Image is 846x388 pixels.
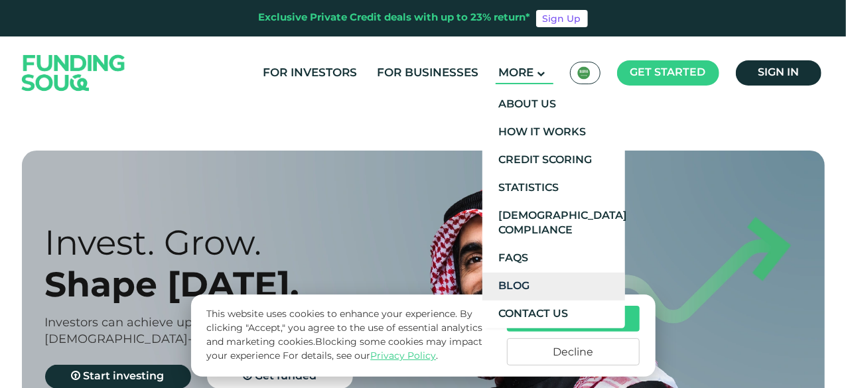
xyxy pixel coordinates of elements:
[259,11,531,26] div: Exclusive Private Credit deals with up to 23% return*
[736,60,821,86] a: Sign in
[482,147,625,174] a: Credit Scoring
[507,338,640,365] button: Decline
[206,308,493,363] p: This website uses cookies to enhance your experience. By clicking "Accept," you agree to the use ...
[630,68,706,78] span: Get started
[482,174,625,202] a: Statistics
[482,91,625,119] a: About Us
[84,371,165,381] span: Start investing
[45,222,447,263] div: Invest. Grow.
[482,273,625,300] a: Blog
[370,352,436,361] a: Privacy Policy
[499,68,534,79] span: More
[536,10,588,27] a: Sign Up
[577,66,591,80] img: SA Flag
[255,371,317,381] span: Get funded
[482,119,625,147] a: How It Works
[45,263,447,305] div: Shape [DATE].
[482,245,625,273] a: FAQs
[45,317,326,346] span: by financing [DEMOGRAPHIC_DATA]-compliant businesses.
[482,300,625,328] a: Contact Us
[9,39,139,106] img: Logo
[283,352,438,361] span: For details, see our .
[374,62,482,84] a: For Businesses
[758,68,799,78] span: Sign in
[482,202,625,245] a: [DEMOGRAPHIC_DATA] Compliance
[206,338,482,361] span: Blocking some cookies may impact your experience
[45,317,208,329] span: Investors can achieve up to
[260,62,361,84] a: For Investors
